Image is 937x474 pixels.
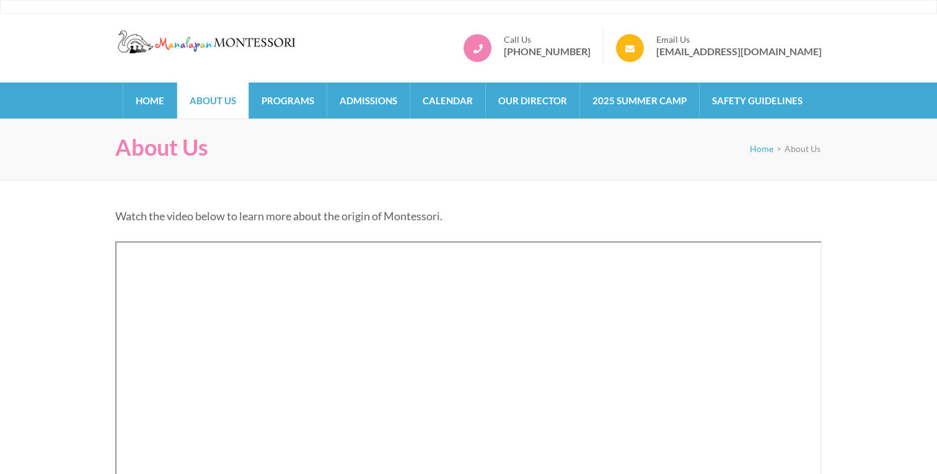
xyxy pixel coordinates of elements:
p: Watch the video below to learn more about the origin of Montessori. [115,207,822,225]
a: Programs [249,83,327,118]
a: [PHONE_NUMBER] [504,45,591,58]
a: [EMAIL_ADDRESS][DOMAIN_NAME] [656,45,822,58]
h1: About Us [115,134,208,161]
a: About Us [177,83,249,118]
span: Call Us [504,34,591,45]
span: Email Us [656,34,822,45]
a: 2025 Summer Camp [580,83,699,118]
img: Manalapan Montessori – #1 Rated Child Day Care Center in Manalapan NJ [115,28,301,55]
a: Safety Guidelines [700,83,815,118]
a: Our Director [486,83,579,118]
a: Home [123,83,177,118]
span: > [776,143,781,154]
a: Calendar [410,83,485,118]
a: Home [750,143,773,154]
a: Admissions [327,83,410,118]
